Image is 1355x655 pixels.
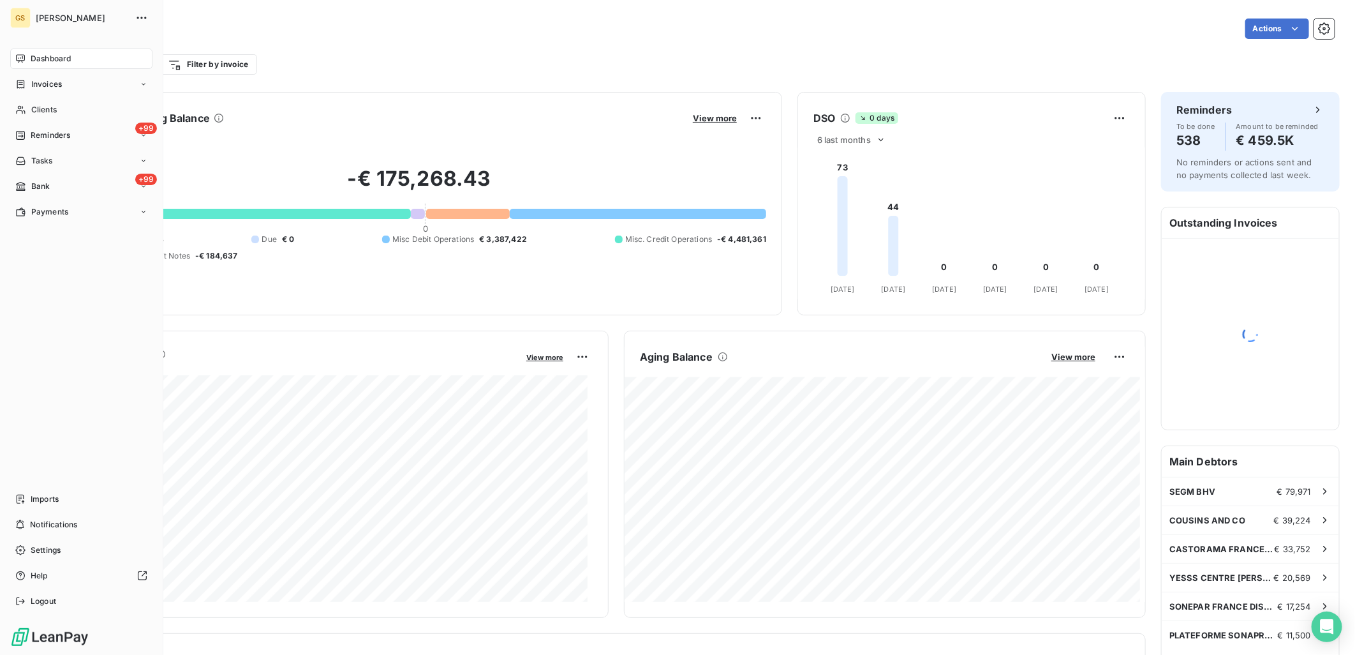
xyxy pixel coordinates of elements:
[1236,123,1319,130] span: Amount to be reminded
[526,353,563,362] span: View more
[1162,207,1339,238] h6: Outstanding Invoices
[31,130,70,141] span: Reminders
[522,351,567,363] button: View more
[10,8,31,28] div: GS
[1176,130,1215,151] h4: 538
[31,181,50,192] span: Bank
[36,13,128,23] span: [PERSON_NAME]
[1312,612,1342,642] div: Open Intercom Messenger
[31,493,59,505] span: Imports
[135,123,157,134] span: +99
[31,570,48,582] span: Help
[625,234,712,245] span: Misc. Credit Operations
[689,112,741,124] button: View more
[72,166,766,204] h2: -€ 175,268.43
[1034,285,1058,294] tspan: [DATE]
[831,285,855,294] tspan: [DATE]
[72,362,517,375] span: Monthly Revenue
[1278,630,1311,640] span: € 11,500
[1245,19,1309,39] button: Actions
[1162,446,1339,477] h6: Main Debtors
[31,79,62,90] span: Invoices
[1275,544,1311,554] span: € 33,752
[882,285,906,294] tspan: [DATE]
[1085,285,1109,294] tspan: [DATE]
[31,596,56,607] span: Logout
[31,206,68,218] span: Payments
[1277,486,1311,497] span: € 79,971
[813,110,835,126] h6: DSO
[855,112,898,124] span: 0 days
[1169,573,1274,583] span: YESSS CENTRE [PERSON_NAME]
[31,155,53,167] span: Tasks
[135,174,157,185] span: +99
[31,53,71,64] span: Dashboard
[693,113,737,123] span: View more
[717,234,766,245] span: -€ 4,481,361
[1176,157,1312,180] span: No reminders or actions sent and no payments collected last week.
[983,285,1007,294] tspan: [DATE]
[1169,486,1215,497] span: SEGM BHV
[10,566,152,586] a: Help
[10,627,89,647] img: Logo LeanPay
[1169,544,1275,554] span: CASTORAMA FRANCE SAS
[1051,352,1095,362] span: View more
[1236,130,1319,151] h4: € 459.5K
[1169,601,1278,612] span: SONEPAR FRANCE DISTRIBUTION
[1176,102,1232,117] h6: Reminders
[1169,630,1278,640] span: PLATEFORME SONAPRO [PERSON_NAME] MEROGIS
[262,234,276,245] span: Due
[479,234,527,245] span: € 3,387,422
[31,545,61,556] span: Settings
[1274,515,1311,525] span: € 39,224
[817,135,871,145] span: 6 last months
[1274,573,1311,583] span: € 20,569
[1278,601,1311,612] span: € 17,254
[31,104,57,116] span: Clients
[159,54,256,75] button: Filter by invoice
[1169,515,1245,525] span: COUSINS AND CO
[392,234,474,245] span: Misc Debit Operations
[640,349,713,365] h6: Aging Balance
[423,223,428,234] span: 0
[1176,123,1215,130] span: To be done
[932,285,956,294] tspan: [DATE]
[30,519,77,531] span: Notifications
[1048,351,1099,363] button: View more
[195,250,238,262] span: -€ 184,637
[282,234,294,245] span: € 0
